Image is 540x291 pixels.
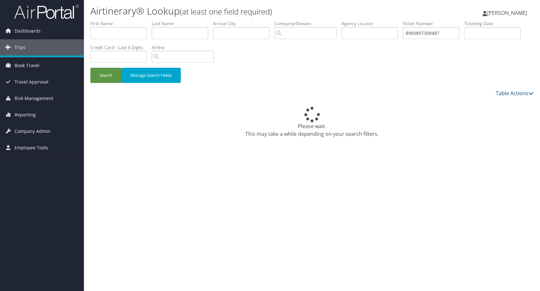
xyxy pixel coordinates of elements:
span: Book Travel [15,57,39,74]
small: (at least one field required) [180,6,272,17]
button: Manage Search Fields [121,68,181,83]
label: Ticket Number [403,20,464,27]
label: Airline [152,44,219,51]
label: First Name [90,20,152,27]
span: Trips [15,39,25,55]
a: Table Actions [496,90,534,97]
label: Company/Division [274,20,341,27]
span: Dashboards [15,23,41,39]
a: [PERSON_NAME] [483,3,534,23]
span: Employee Tools [15,140,48,156]
span: Risk Management [15,90,53,106]
label: Ticketing Date [464,20,525,27]
div: Please wait. This may take a while depending on your search filters. [90,107,534,138]
span: Reporting [15,107,36,123]
span: Company Admin [15,123,50,139]
span: [PERSON_NAME] [487,9,527,16]
label: Credit Card - Last 4 Digits [90,44,152,51]
label: Arrival City [213,20,274,27]
h1: Airtinerary® Lookup [90,4,386,18]
button: Search [90,68,121,83]
span: Travel Approval [15,74,48,90]
label: Agency Locator [341,20,403,27]
label: Last Name [152,20,213,27]
img: airportal-logo.png [14,4,79,19]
